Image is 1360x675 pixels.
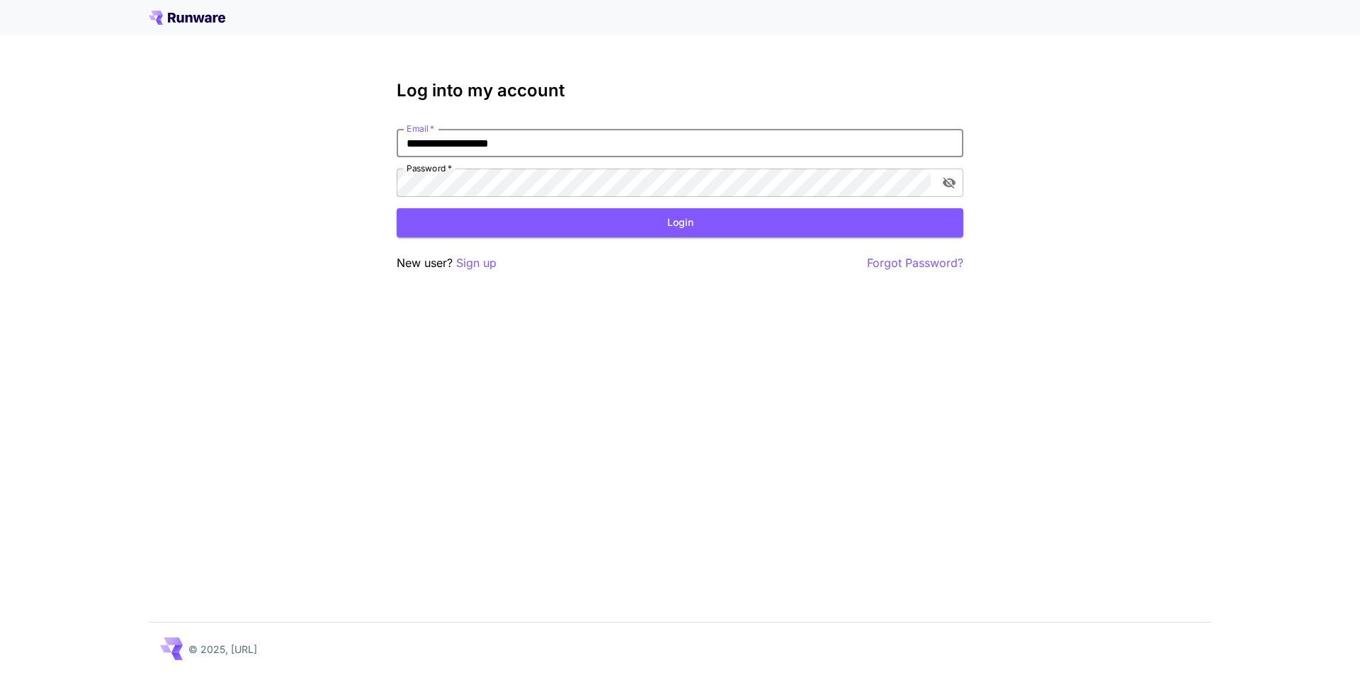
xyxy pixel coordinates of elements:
button: Forgot Password? [867,254,963,272]
p: New user? [397,254,497,272]
button: Login [397,208,963,237]
label: Password [407,162,452,174]
h3: Log into my account [397,81,963,101]
p: © 2025, [URL] [188,642,257,657]
button: Sign up [456,254,497,272]
button: toggle password visibility [936,170,962,195]
label: Email [407,123,434,135]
